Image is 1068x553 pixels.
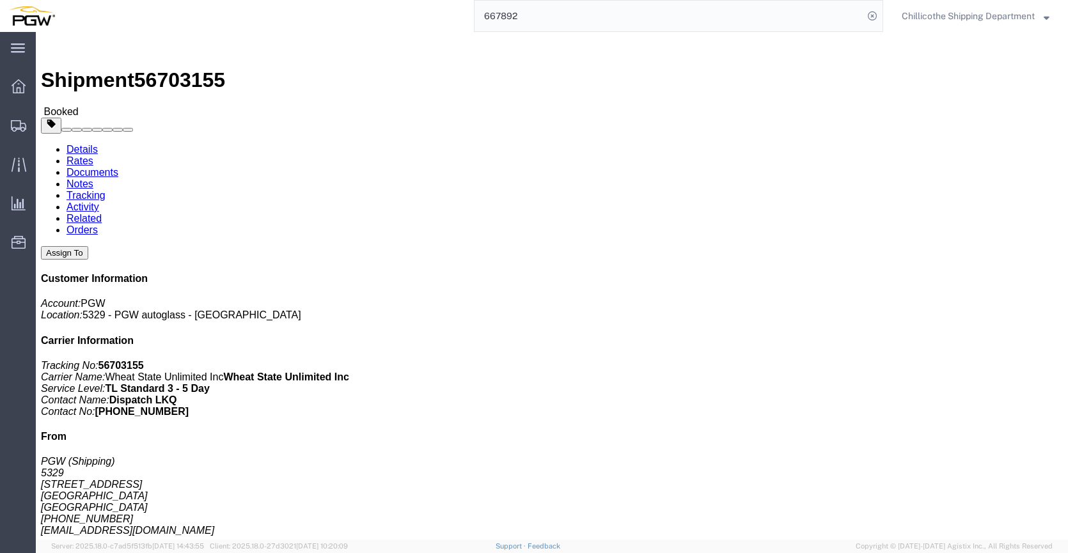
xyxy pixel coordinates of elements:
span: Chillicothe Shipping Department [902,9,1035,23]
button: Chillicothe Shipping Department [901,8,1050,24]
a: Support [496,542,528,550]
img: logo [9,6,55,26]
span: Server: 2025.18.0-c7ad5f513fb [51,542,204,550]
a: Feedback [528,542,560,550]
input: Search for shipment number, reference number [475,1,863,31]
span: [DATE] 14:43:55 [152,542,204,550]
span: [DATE] 10:20:09 [296,542,348,550]
span: Copyright © [DATE]-[DATE] Agistix Inc., All Rights Reserved [856,541,1053,552]
span: Client: 2025.18.0-27d3021 [210,542,348,550]
iframe: FS Legacy Container [36,32,1068,540]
